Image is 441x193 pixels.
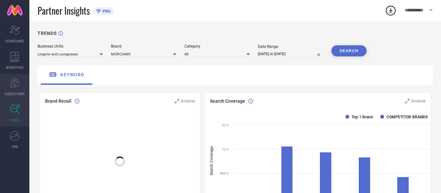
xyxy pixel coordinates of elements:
[111,44,176,49] div: Brand
[9,118,20,123] span: TRENDS
[5,91,25,96] span: SUGGESTIONS
[258,51,323,57] input: Select date range
[222,147,228,151] text: 1L %
[12,144,18,149] span: FWD
[5,38,24,43] span: SCORECARDS
[385,5,397,16] div: Open download list
[405,99,410,103] svg: Zoom
[352,115,373,119] text: Top 1 Brand
[175,99,179,103] svg: Zoom
[38,31,57,36] h1: TRENDS
[45,98,71,104] span: Brand Recall
[220,171,228,175] text: 50K %
[258,44,323,49] div: Date Range
[6,65,24,70] span: WORKSPACE
[411,99,425,103] span: Analyse
[210,98,245,104] span: Search Coverage
[222,123,228,127] text: 2L %
[209,146,214,176] tspan: Search Coverage
[331,45,367,56] button: SEARCH
[101,9,111,14] span: PRO
[386,115,427,119] text: COMPETITOR BRANDS
[184,44,250,49] div: Category
[60,72,84,77] span: keyword
[38,4,90,17] span: Partner Insights
[38,44,103,49] div: Business Units
[181,99,195,103] span: Analyse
